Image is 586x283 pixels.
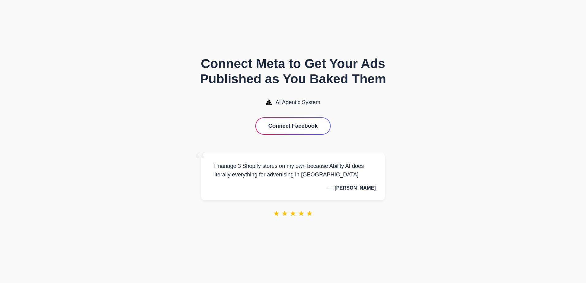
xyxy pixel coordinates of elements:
p: I manage 3 Shopify stores on my own because Ability AI does literally everything for advertising ... [210,162,376,179]
span: ★ [290,209,296,218]
span: ★ [298,209,305,218]
p: — [PERSON_NAME] [210,185,376,191]
span: ★ [273,209,280,218]
span: ★ [306,209,313,218]
img: AI Agentic System Logo [266,100,272,105]
h1: Connect Meta to Get Your Ads Published as You Baked Them [177,56,409,87]
span: ★ [281,209,288,218]
button: Connect Facebook [256,118,330,134]
span: “ [195,146,206,174]
span: AI Agentic System [276,99,320,106]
